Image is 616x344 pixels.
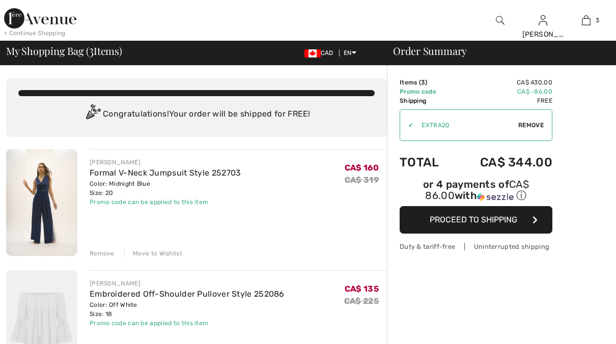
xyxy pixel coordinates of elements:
span: 3 [596,16,599,25]
div: < Continue Shopping [4,28,66,38]
span: CA$ 86.00 [425,178,529,202]
div: [PERSON_NAME] [522,29,565,40]
img: Sezzle [477,192,514,202]
a: Embroidered Off-Shoulder Pullover Style 252086 [90,289,285,299]
span: 3 [89,43,94,56]
div: Congratulations! Your order will be shipped for FREE! [18,104,375,125]
img: Formal V-Neck Jumpsuit Style 252703 [6,149,77,256]
span: Remove [518,121,544,130]
button: Proceed to Shipping [400,206,552,234]
span: CAD [304,49,338,56]
td: Items ( ) [400,78,454,87]
div: Promo code can be applied to this item [90,197,241,207]
div: ✔ [400,121,413,130]
span: CA$ 135 [345,284,379,294]
img: Congratulation2.svg [82,104,103,125]
span: CA$ 160 [345,163,379,173]
td: CA$ 344.00 [454,145,552,180]
div: or 4 payments ofCA$ 86.00withSezzle Click to learn more about Sezzle [400,180,552,206]
a: 3 [565,14,607,26]
span: 3 [421,79,425,86]
img: Canadian Dollar [304,49,321,58]
td: Free [454,96,552,105]
div: Duty & tariff-free | Uninterrupted shipping [400,242,552,251]
td: CA$ 430.00 [454,78,552,87]
div: Color: Off White Size: 18 [90,300,285,319]
div: Move to Wishlist [124,249,182,258]
td: Shipping [400,96,454,105]
div: [PERSON_NAME] [90,279,285,288]
div: Promo code can be applied to this item [90,319,285,328]
a: Sign In [539,15,547,25]
s: CA$ 319 [345,175,379,185]
div: or 4 payments of with [400,180,552,203]
span: EN [344,49,356,56]
td: CA$ -86.00 [454,87,552,96]
td: Total [400,145,454,180]
img: My Info [539,14,547,26]
input: Promo code [413,110,518,140]
div: Order Summary [381,46,610,56]
s: CA$ 225 [344,296,379,306]
span: Proceed to Shipping [430,215,517,224]
img: My Bag [582,14,591,26]
a: Formal V-Neck Jumpsuit Style 252703 [90,168,241,178]
div: [PERSON_NAME] [90,158,241,167]
div: Color: Midnight Blue Size: 20 [90,179,241,197]
img: search the website [496,14,505,26]
span: My Shopping Bag ( Items) [6,46,122,56]
td: Promo code [400,87,454,96]
div: Remove [90,249,115,258]
img: 1ère Avenue [4,8,76,28]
